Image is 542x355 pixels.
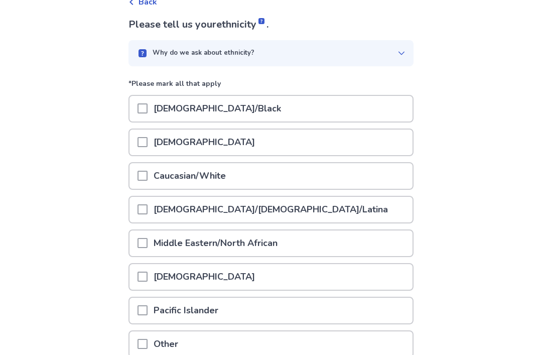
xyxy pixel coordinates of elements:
[148,130,261,155] p: [DEMOGRAPHIC_DATA]
[128,17,414,32] p: Please tell us your .
[148,163,232,189] p: Caucasian/White
[128,78,414,95] p: *Please mark all that apply
[148,298,224,323] p: Pacific Islander
[153,48,254,58] p: Why do we ask about ethnicity?
[148,197,394,222] p: [DEMOGRAPHIC_DATA]/[DEMOGRAPHIC_DATA]/Latina
[216,18,266,31] span: ethnicity
[148,96,287,122] p: [DEMOGRAPHIC_DATA]/Black
[148,230,284,256] p: Middle Eastern/North African
[148,264,261,290] p: [DEMOGRAPHIC_DATA]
